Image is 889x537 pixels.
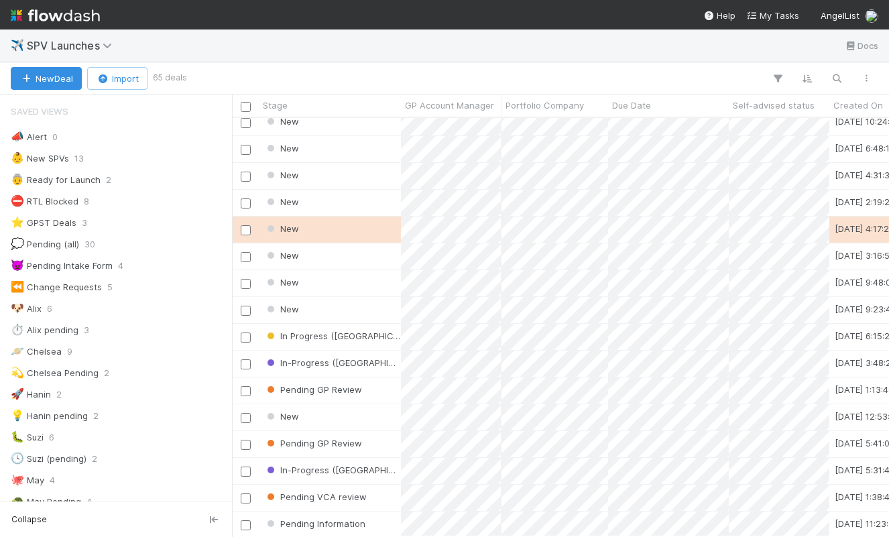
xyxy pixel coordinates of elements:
div: New [264,141,299,155]
div: In-Progress ([GEOGRAPHIC_DATA]) [264,356,401,369]
input: Toggle Row Selected [241,198,251,208]
span: New [264,250,299,261]
input: Toggle Row Selected [241,413,251,423]
div: Chelsea [11,343,62,360]
div: Alix pending [11,322,78,339]
span: Collapse [11,514,47,526]
span: 6 [49,429,54,446]
span: 🐛 [11,431,24,442]
span: 👵 [11,174,24,185]
span: ⏱️ [11,324,24,335]
div: Hanin [11,386,51,403]
span: New [264,304,299,314]
div: New [264,115,299,128]
input: Toggle Row Selected [241,252,251,262]
button: Import [87,67,147,90]
span: 9 [67,343,72,360]
div: New [264,222,299,235]
span: In-Progress ([GEOGRAPHIC_DATA]) [264,357,426,368]
span: 4 [118,257,123,274]
span: Created On [833,99,883,112]
span: 💡 [11,410,24,421]
div: GPST Deals [11,215,76,231]
a: Docs [844,38,878,54]
span: Pending Information [264,518,365,529]
small: 65 deals [153,72,187,84]
span: Portfolio Company [506,99,584,112]
div: Pending Information [264,517,365,530]
span: New [264,411,299,422]
input: Toggle All Rows Selected [241,102,251,112]
div: Help [703,9,735,22]
span: New [264,116,299,127]
div: Suzi [11,429,44,446]
span: 30 [84,236,95,253]
span: Due Date [612,99,651,112]
input: Toggle Row Selected [241,172,251,182]
span: 🐙 [11,474,24,485]
div: New [264,276,299,289]
span: AngelList [821,10,860,21]
input: Toggle Row Selected [241,520,251,530]
input: Toggle Row Selected [241,306,251,316]
div: Hanin pending [11,408,88,424]
span: 2 [106,172,111,188]
input: Toggle Row Selected [241,333,251,343]
span: 2 [93,408,99,424]
span: 3 [82,215,87,231]
span: SPV Launches [27,39,119,52]
span: 3 [84,322,89,339]
span: New [264,196,299,207]
div: Pending Intake Form [11,257,113,274]
div: In-Progress ([GEOGRAPHIC_DATA]) [264,463,401,477]
span: 🚀 [11,388,24,400]
span: ✈️ [11,40,24,51]
span: My Tasks [746,10,799,21]
span: ⏪ [11,281,24,292]
span: New [264,277,299,288]
input: Toggle Row Selected [241,145,251,155]
span: 💫 [11,367,24,378]
span: 🪐 [11,345,24,357]
span: 🐢 [11,495,24,507]
span: Stage [263,99,288,112]
div: Pending VCA review [264,490,367,503]
div: Change Requests [11,279,102,296]
input: Toggle Row Selected [241,118,251,128]
span: Pending GP Review [264,438,362,449]
span: 🐶 [11,302,24,314]
img: logo-inverted-e16ddd16eac7371096b0.svg [11,4,100,27]
span: ⛔ [11,195,24,206]
span: 👶 [11,152,24,164]
span: In-Progress ([GEOGRAPHIC_DATA]) [264,465,426,475]
div: Pending GP Review [264,436,362,450]
span: 2 [104,365,109,381]
div: New [264,195,299,208]
input: Toggle Row Selected [241,386,251,396]
span: New [264,170,299,180]
span: 0 [52,129,58,145]
div: Pending GP Review [264,383,362,396]
span: GP Account Manager [405,99,494,112]
span: New [264,143,299,154]
div: Chelsea Pending [11,365,99,381]
span: 2 [92,451,97,467]
span: Self-advised status [733,99,815,112]
span: Pending GP Review [264,384,362,395]
div: New [264,410,299,423]
div: New [264,302,299,316]
span: 6 [47,300,52,317]
div: In Progress ([GEOGRAPHIC_DATA]) [264,329,401,343]
div: Suzi (pending) [11,451,86,467]
span: Pending VCA review [264,491,367,502]
input: Toggle Row Selected [241,279,251,289]
span: 4 [50,472,55,489]
input: Toggle Row Selected [241,359,251,369]
input: Toggle Row Selected [241,440,251,450]
input: Toggle Row Selected [241,493,251,503]
span: 📣 [11,131,24,142]
span: Saved Views [11,98,68,125]
span: 13 [74,150,84,167]
div: Alix [11,300,42,317]
span: 8 [84,193,89,210]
